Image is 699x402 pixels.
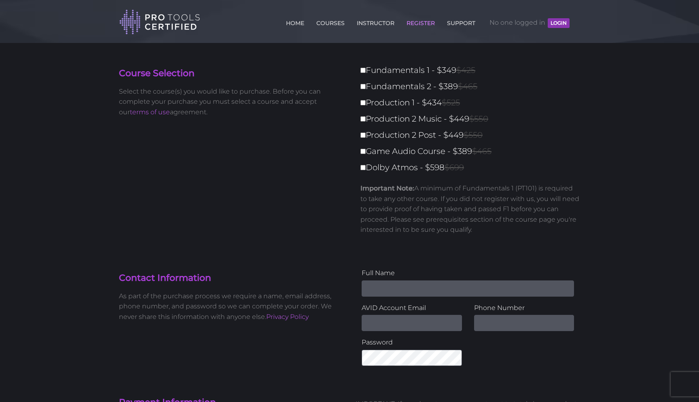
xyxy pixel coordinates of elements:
img: Pro Tools Certified Logo [119,9,200,35]
a: COURSES [314,15,347,28]
label: Full Name [362,268,574,278]
span: $425 [456,65,475,75]
span: $525 [442,98,460,107]
p: A minimum of Fundamentals 1 (PT101) is required to take any other course. If you did not register... [360,183,580,235]
label: Production 1 - $434 [360,96,585,110]
p: As part of the purchase process we require a name, email address, phone number, and password so w... [119,291,343,322]
a: REGISTER [405,15,437,28]
span: $550 [469,114,488,124]
strong: Important Note: [360,184,414,192]
a: SUPPORT [445,15,477,28]
button: LOGIN [548,18,570,28]
input: Fundamentals 1 - $349$425 [360,68,366,73]
input: Dolby Atmos - $598$699 [360,165,366,170]
span: $699 [445,163,464,172]
label: AVID Account Email [362,303,462,313]
a: terms of use [130,108,170,116]
label: Fundamentals 2 - $389 [360,79,585,94]
label: Production 2 Post - $449 [360,128,585,142]
a: Privacy Policy [266,313,309,321]
span: $465 [458,81,477,91]
label: Password [362,337,462,348]
input: Fundamentals 2 - $389$465 [360,84,366,89]
a: HOME [284,15,306,28]
input: Production 2 Post - $449$550 [360,133,366,138]
input: Production 2 Music - $449$550 [360,116,366,122]
span: $465 [472,146,491,156]
label: Dolby Atmos - $598 [360,160,585,175]
label: Game Audio Course - $389 [360,144,585,158]
label: Production 2 Music - $449 [360,112,585,126]
h4: Contact Information [119,272,343,284]
label: Fundamentals 1 - $349 [360,63,585,77]
a: INSTRUCTOR [355,15,396,28]
label: Phone Number [474,303,574,313]
input: Game Audio Course - $389$465 [360,149,366,154]
span: No one logged in [489,11,570,35]
h4: Course Selection [119,67,343,80]
span: $550 [464,130,483,140]
p: Select the course(s) you would like to purchase. Before you can complete your purchase you must s... [119,86,343,118]
input: Production 1 - $434$525 [360,100,366,105]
